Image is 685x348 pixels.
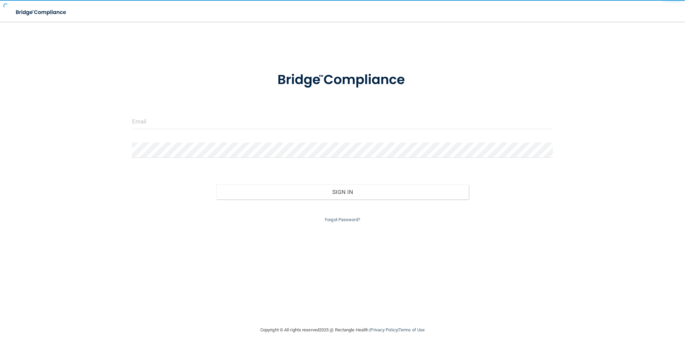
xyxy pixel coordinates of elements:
a: Forgot Password? [325,217,360,222]
a: Terms of Use [399,327,425,332]
button: Sign In [216,185,469,199]
input: Email [132,114,553,129]
img: bridge_compliance_login_screen.278c3ca4.svg [263,62,422,98]
img: bridge_compliance_login_screen.278c3ca4.svg [10,5,73,19]
div: Copyright © All rights reserved 2025 @ Rectangle Health | | [219,319,466,341]
a: Privacy Policy [370,327,397,332]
